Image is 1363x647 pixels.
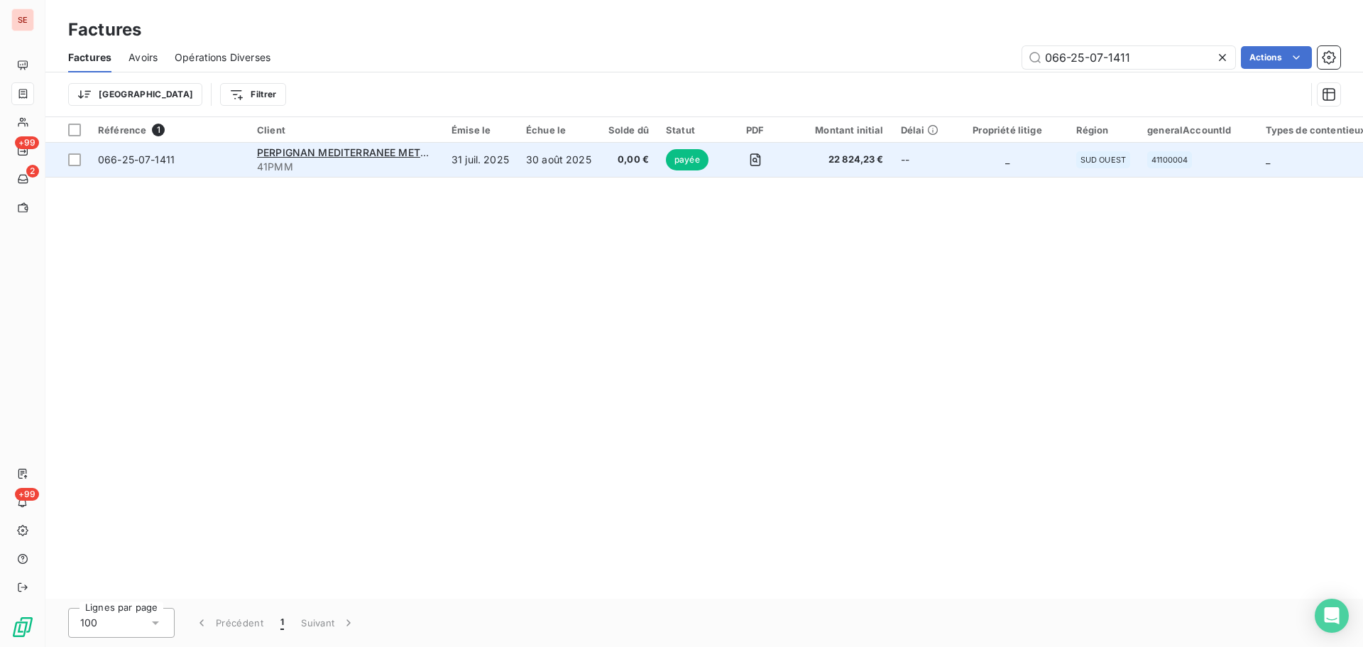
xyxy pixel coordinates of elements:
span: SUD OUEST [1080,156,1126,164]
div: Propriété litige [956,124,1058,136]
span: +99 [15,488,39,501]
span: _ [1005,153,1009,165]
span: 22 824,23 € [798,153,883,167]
span: 0,00 € [608,153,649,167]
span: +99 [15,136,39,149]
h3: Factures [68,17,141,43]
span: Factures [68,50,111,65]
div: Émise le [451,124,509,136]
span: Avoirs [128,50,158,65]
div: Délai [901,124,939,136]
td: 31 juil. 2025 [443,143,518,177]
div: Région [1076,124,1130,136]
button: Précédent [186,608,272,638]
button: Suivant [292,608,364,638]
span: _ [1266,153,1270,165]
div: Échue le [526,124,591,136]
button: 1 [272,608,292,638]
span: 066-25-07-1411 [98,153,175,165]
span: PERPIGNAN MEDITERRANEE METROPOLE [257,146,461,158]
span: Opérations Diverses [175,50,270,65]
div: PDF [729,124,781,136]
span: Référence [98,124,146,136]
button: Filtrer [220,83,285,106]
td: -- [892,143,948,177]
div: SE [11,9,34,31]
div: Client [257,124,434,136]
span: 41PMM [257,160,434,174]
span: 2 [26,165,39,178]
img: Logo LeanPay [11,616,34,638]
div: Statut [666,124,712,136]
span: 1 [280,616,284,630]
span: 41100004 [1151,156,1188,164]
td: 30 août 2025 [518,143,600,177]
span: 100 [80,616,97,630]
input: Rechercher [1022,46,1235,69]
button: Actions [1241,46,1312,69]
button: [GEOGRAPHIC_DATA] [68,83,202,106]
div: Montant initial [798,124,883,136]
div: Solde dû [608,124,649,136]
span: payée [666,149,708,170]
span: 1 [152,124,165,136]
div: generalAccountId [1147,124,1248,136]
div: Open Intercom Messenger [1315,599,1349,633]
